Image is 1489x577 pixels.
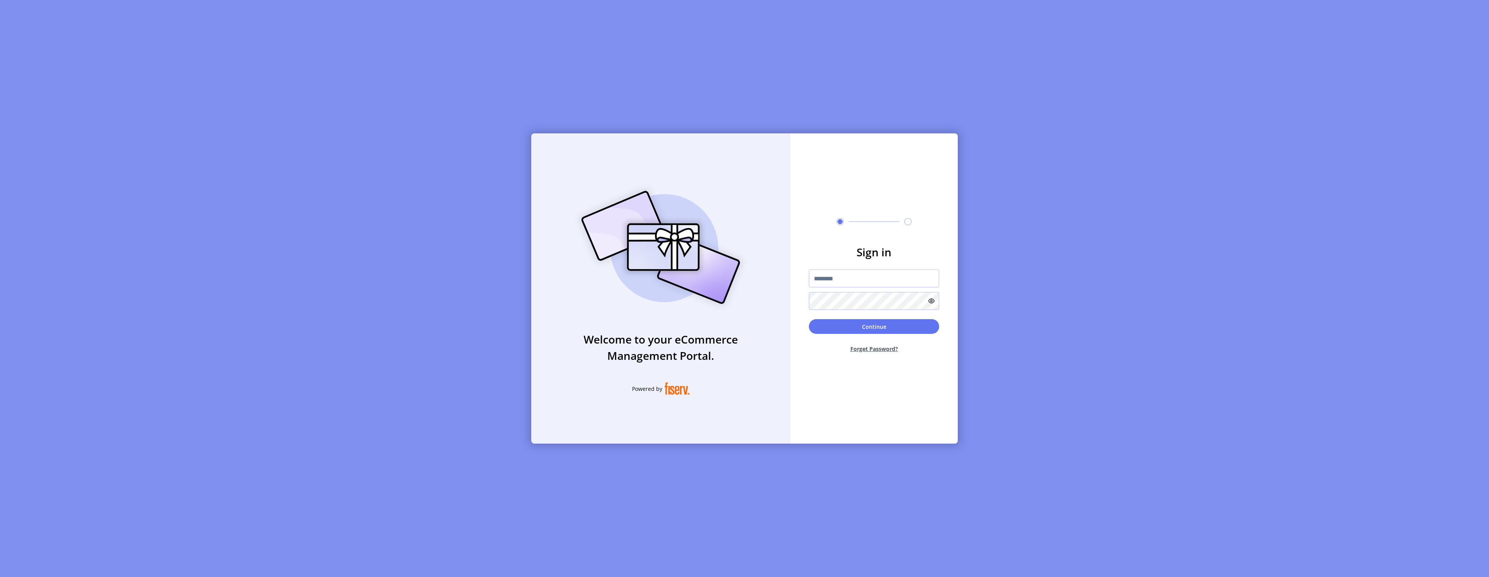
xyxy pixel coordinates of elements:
h3: Welcome to your eCommerce Management Portal. [531,331,790,364]
span: Powered by [632,385,662,393]
h3: Sign in [809,244,939,260]
img: card_Illustration.svg [570,182,752,313]
button: Continue [809,319,939,334]
button: Forget Password? [809,339,939,359]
